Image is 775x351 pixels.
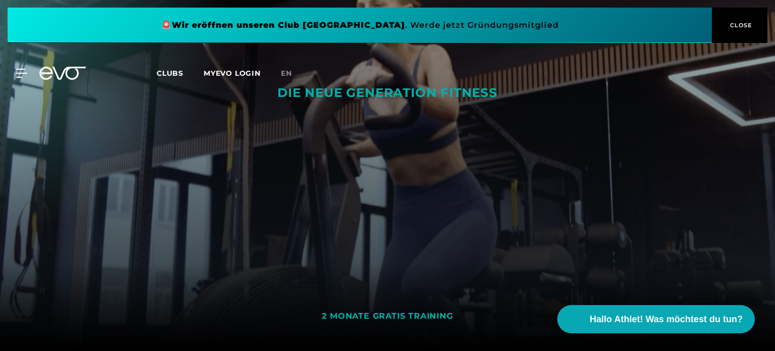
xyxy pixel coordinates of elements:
button: CLOSE [712,8,767,43]
a: MYEVO LOGIN [204,69,261,78]
span: Clubs [157,69,183,78]
a: Clubs [157,68,204,78]
a: en [281,68,304,79]
span: Hallo Athlet! Was möchtest du tun? [590,313,743,326]
button: Hallo Athlet! Was möchtest du tun? [557,305,755,333]
span: en [281,69,292,78]
span: CLOSE [728,21,752,30]
div: 2 MONATE GRATIS TRAINING [322,311,453,322]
